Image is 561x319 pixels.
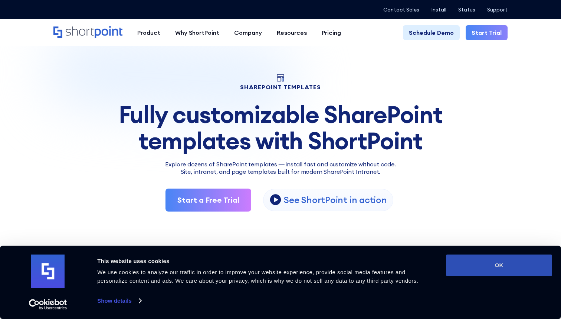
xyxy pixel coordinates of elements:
a: Show details [97,295,141,306]
a: Pricing [314,25,348,40]
a: Resources [269,25,314,40]
a: Contact Sales [383,7,419,13]
button: OK [446,255,552,276]
a: Start Trial [466,25,508,40]
p: Explore dozens of SharePoint templates — install fast and customize without code. [53,160,508,169]
a: Support [487,7,508,13]
div: Fully customizable SharePoint templates with ShortPoint [53,102,508,154]
div: Resources [277,28,307,37]
div: Why ShortPoint [175,28,219,37]
p: See ShortPoint in action [284,194,387,206]
img: logo [31,255,65,288]
a: Schedule Demo [403,25,460,40]
h1: SHAREPOINT TEMPLATES [53,84,508,90]
div: Product [137,28,160,37]
a: Usercentrics Cookiebot - opens in a new window [16,299,81,310]
a: Why ShortPoint [168,25,227,40]
a: open lightbox [263,189,393,211]
a: Product [130,25,168,40]
a: Home [53,26,122,39]
a: Status [458,7,475,13]
div: This website uses cookies [97,257,429,266]
a: Install [431,7,446,13]
div: Company [234,28,262,37]
div: Pricing [322,28,341,37]
a: Start a Free Trial [165,189,251,212]
h2: Site, intranet, and page templates built for modern SharePoint Intranet. [53,169,508,175]
a: Company [227,25,269,40]
span: We use cookies to analyze our traffic in order to improve your website experience, provide social... [97,269,418,284]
